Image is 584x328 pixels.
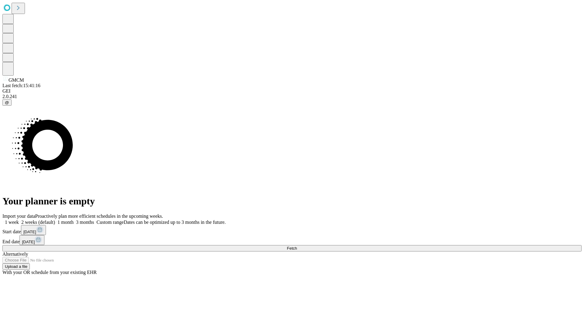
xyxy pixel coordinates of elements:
[2,263,30,270] button: Upload a file
[2,214,35,219] span: Import your data
[2,88,582,94] div: GEI
[2,94,582,99] div: 2.0.241
[9,77,24,83] span: GMCM
[96,220,123,225] span: Custom range
[2,270,97,275] span: With your OR schedule from your existing EHR
[21,225,46,235] button: [DATE]
[19,235,44,245] button: [DATE]
[287,246,297,251] span: Fetch
[5,220,19,225] span: 1 week
[76,220,94,225] span: 3 months
[21,220,55,225] span: 2 weeks (default)
[2,245,582,251] button: Fetch
[5,100,9,105] span: @
[22,240,35,244] span: [DATE]
[124,220,226,225] span: Dates can be optimized up to 3 months in the future.
[23,230,36,234] span: [DATE]
[35,214,163,219] span: Proactively plan more efficient schedules in the upcoming weeks.
[2,83,40,88] span: Last fetch: 15:41:16
[57,220,74,225] span: 1 month
[2,251,28,257] span: Alternatively
[2,99,12,106] button: @
[2,225,582,235] div: Start date
[2,235,582,245] div: End date
[2,196,582,207] h1: Your planner is empty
